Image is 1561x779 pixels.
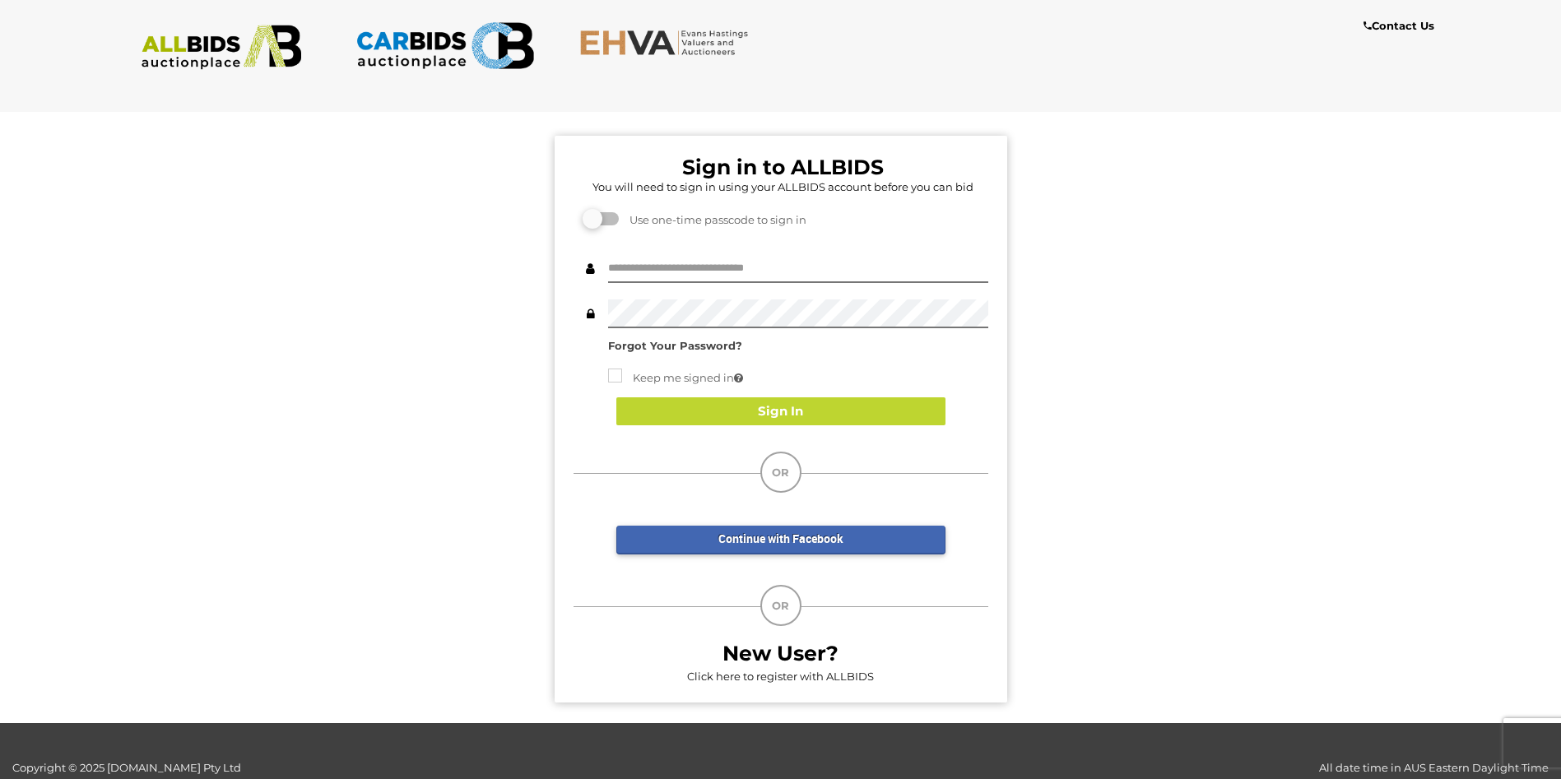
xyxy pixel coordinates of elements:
b: Contact Us [1364,19,1434,32]
button: Sign In [616,397,945,426]
a: Forgot Your Password? [608,339,742,352]
div: OR [760,585,801,626]
b: New User? [722,641,839,665]
img: CARBIDS.com.au [355,16,534,75]
span: Use one-time passcode to sign in [621,213,806,226]
h5: You will need to sign in using your ALLBIDS account before you can bid [578,181,988,192]
img: ALLBIDS.com.au [132,25,311,70]
a: Contact Us [1364,16,1438,35]
label: Keep me signed in [608,369,743,387]
a: Click here to register with ALLBIDS [687,670,874,683]
b: Sign in to ALLBIDS [682,155,884,179]
div: OR [760,452,801,493]
img: EHVA.com.au [579,29,758,56]
a: Continue with Facebook [616,526,945,554]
